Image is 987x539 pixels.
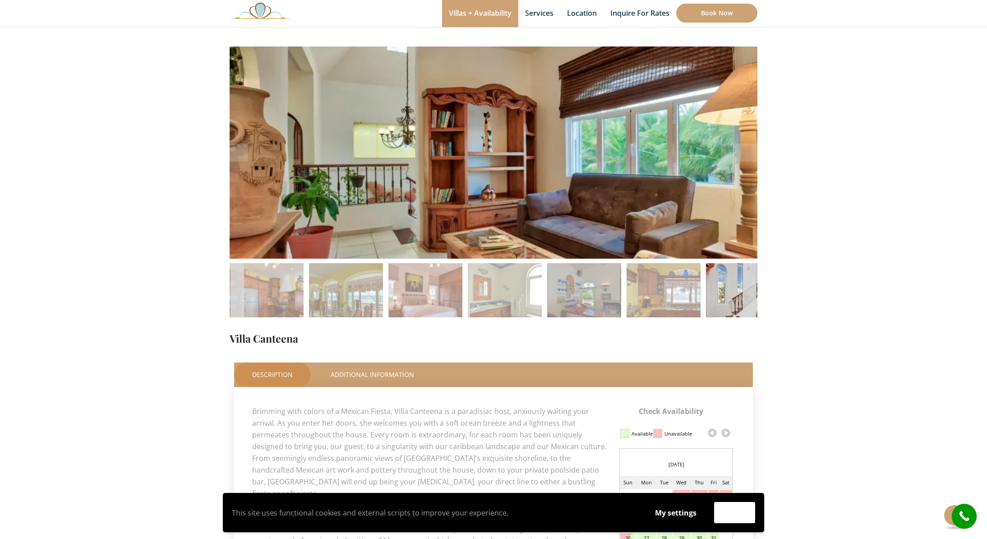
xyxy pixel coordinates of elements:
button: Accept [714,502,755,523]
td: Fri [708,476,719,489]
a: Book Now [676,4,757,23]
img: Canteena-Wet-Bar-1024x682-1-150x150.jpg [547,263,621,337]
div: Unavailable [664,426,692,441]
div: 2 [692,490,707,500]
button: My settings [646,502,705,523]
img: Canteena-1st-Floor-Queen-Garden-View-Bedroom-C-1024x682-1-150x150.jpg [388,263,462,337]
p: This site uses functional cookies and external scripts to improve your experience. [232,506,637,520]
td: Sun [620,476,636,489]
td: Sat [719,476,733,489]
img: Canteena-Kitchen-Area-D-1024x682-1-150x150.jpg [627,263,701,337]
a: Additional Information [313,362,432,387]
td: Mon [636,476,656,489]
img: Canteena-1st-Floor-Bedroom-In-Suite-Bathroom-1024x682-1-150x150.jpg [468,263,542,337]
p: Brimming with colors of a Mexican Fiesta, Villa Canteena is a paradisiac host, anxiously waiting ... [252,405,735,499]
div: 1 [673,490,691,500]
a: Villa Canteena [230,331,298,345]
td: Wed [672,476,691,489]
img: IMG_0929-683x1024-1-150x150.jpg [706,263,780,337]
i: call [954,506,974,526]
td: Thu [691,476,708,489]
div: Available [632,426,653,441]
td: Tue [656,476,672,489]
a: Description [234,362,311,387]
div: [DATE] [620,458,733,471]
div: 4 [720,490,732,500]
img: Canteena-Kitchen-Area-A-1024x682-1-150x150.jpg [230,263,304,337]
img: Awesome Logo [230,2,291,19]
img: Canteena-Dining-Area-C-1024x682-1-150x150.jpg [309,263,383,337]
div: 3 [708,490,719,500]
a: call [952,504,977,529]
